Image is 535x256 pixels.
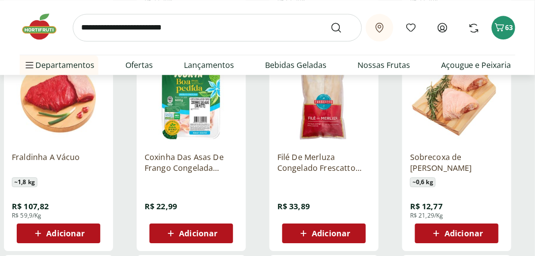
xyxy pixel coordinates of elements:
[12,177,37,187] span: ~ 1,8 kg
[17,224,100,243] button: Adicionar
[410,201,443,212] span: R$ 12,77
[24,53,94,77] span: Departamentos
[410,212,444,220] span: R$ 21,29/Kg
[445,229,483,237] span: Adicionar
[125,59,153,71] a: Ofertas
[282,224,366,243] button: Adicionar
[277,201,310,212] span: R$ 33,89
[12,50,105,144] img: Fraldinha A Vácuo
[492,16,515,39] button: Carrinho
[265,59,327,71] a: Bebidas Geladas
[410,50,504,144] img: Sobrecoxa de Frango Resfriada
[179,229,217,237] span: Adicionar
[12,212,42,220] span: R$ 59,9/Kg
[184,59,234,71] a: Lançamentos
[73,14,362,41] input: search
[12,201,49,212] span: R$ 107,82
[505,23,513,32] span: 63
[410,177,436,187] span: ~ 0,6 kg
[149,224,233,243] button: Adicionar
[145,50,238,144] img: Coxinha Das Asas De Frango Congelada Drumette Korin 600G
[357,59,410,71] a: Nossas Frutas
[145,152,238,173] a: Coxinha Das Asas De Frango Congelada Drumette Korin 600G
[46,229,85,237] span: Adicionar
[145,201,177,212] span: R$ 22,99
[24,53,35,77] button: Menu
[12,152,105,173] a: Fraldinha A Vácuo
[410,152,504,173] a: Sobrecoxa de [PERSON_NAME]
[20,12,69,41] img: Hortifruti
[441,59,511,71] a: Açougue e Peixaria
[277,152,371,173] a: Filé De Merluza Congelado Frescatto 500G
[415,224,499,243] button: Adicionar
[277,50,371,144] img: Filé De Merluza Congelado Frescatto 500G
[330,22,354,33] button: Submit Search
[312,229,350,237] span: Adicionar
